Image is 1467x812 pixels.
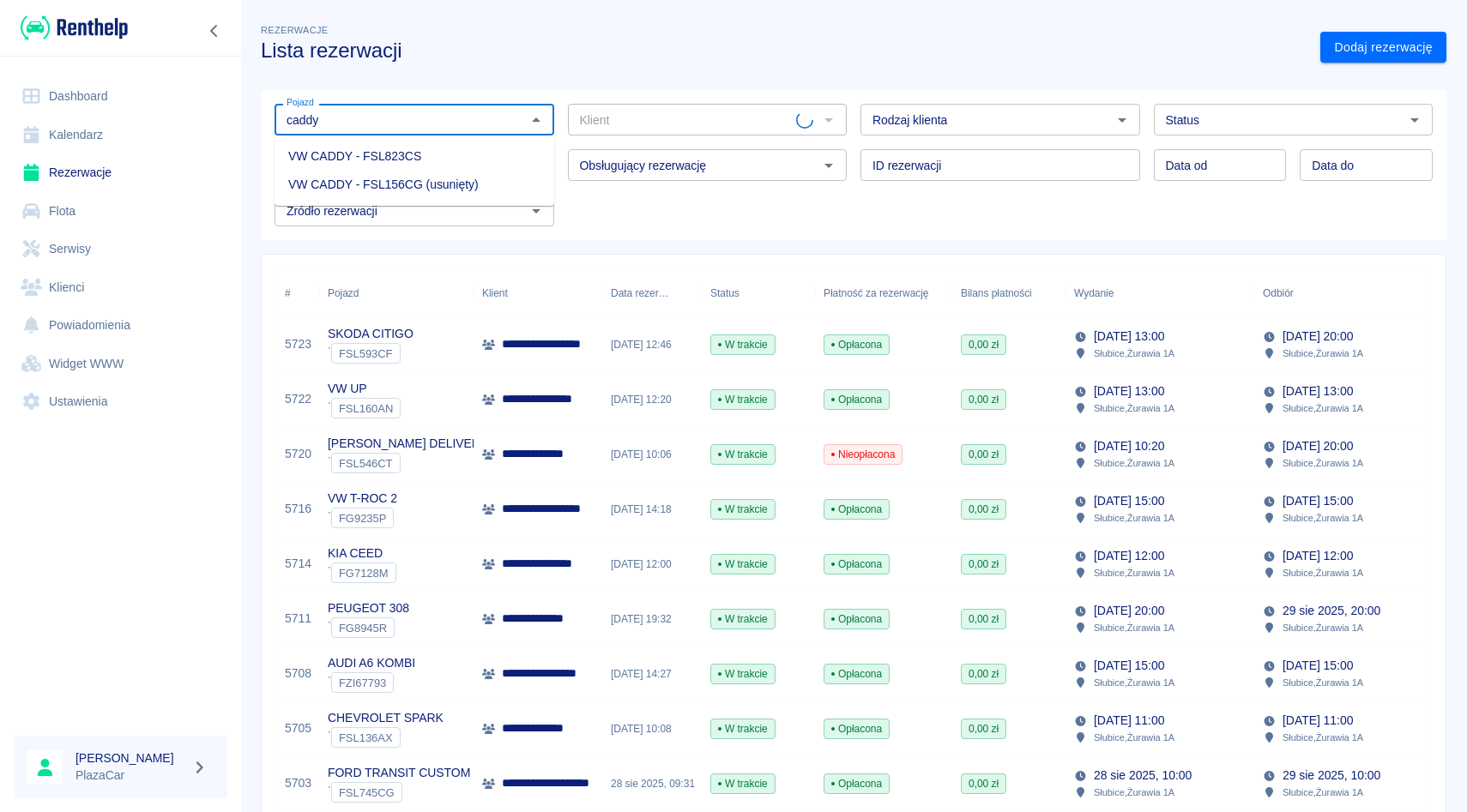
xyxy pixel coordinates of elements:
span: Opłacona [824,611,889,627]
p: [DATE] 13:00 [1094,328,1164,346]
a: 5703 [285,774,311,792]
p: 29 sie 2025, 10:00 [1283,767,1380,785]
p: Słubice , Żurawia 1A [1283,510,1363,526]
span: W trakcie [711,392,775,407]
li: VW CADDY - FSL823CS [275,142,554,171]
span: Rezerwacje [261,25,328,35]
div: [DATE] 10:08 [602,701,702,756]
button: Zwiń nawigację [202,20,227,42]
a: Widget WWW [14,345,227,383]
p: PlazaCar [75,767,185,785]
div: ` [328,508,397,528]
h6: [PERSON_NAME] [75,749,185,767]
p: [DATE] 12:00 [1094,547,1164,565]
div: Klient [474,269,602,317]
div: ` [328,727,444,748]
div: ` [328,343,414,364]
p: Słubice , Żurawia 1A [1283,346,1363,361]
a: 5722 [285,390,311,408]
a: Rezerwacje [14,153,227,192]
div: Odbiór [1263,269,1294,317]
span: FG9235P [332,512,393,525]
input: DD.MM.YYYY [1300,149,1433,181]
span: 0,00 zł [962,447,1005,462]
p: Słubice , Żurawia 1A [1094,510,1174,526]
div: # [276,269,319,317]
div: Płatność za rezerwację [815,269,952,317]
a: Serwisy [14,230,227,268]
button: Sort [669,281,693,305]
a: 5716 [285,500,311,518]
input: DD.MM.YYYY [1154,149,1287,181]
div: Płatność za rezerwację [824,269,929,317]
p: VW T-ROC 2 [328,490,397,508]
span: W trakcie [711,611,775,627]
div: Bilans płatności [961,269,1032,317]
span: Opłacona [824,776,889,791]
p: [DATE] 15:00 [1094,492,1164,510]
span: 0,00 zł [962,337,1005,352]
div: # [285,269,291,317]
p: Słubice , Żurawia 1A [1283,785,1363,800]
a: 5714 [285,555,311,573]
a: 5708 [285,665,311,683]
button: Zamknij [524,108,548,132]
span: Nieopłacona [824,447,902,462]
p: KIA CEED [328,544,396,562]
span: FSL546CT [332,457,400,470]
a: Flota [14,192,227,231]
div: Wydanie [1074,269,1114,317]
p: [DATE] 15:00 [1283,657,1353,675]
img: Renthelp logo [21,14,128,42]
p: Słubice , Żurawia 1A [1094,455,1174,471]
div: [DATE] 12:46 [602,317,702,372]
div: 28 sie 2025, 09:31 [602,756,702,811]
span: W trakcie [711,447,775,462]
div: ` [328,453,490,473]
button: Otwórz [817,153,841,177]
span: FSL593CF [332,347,400,360]
span: FG8945R [332,622,394,635]
div: [DATE] 10:06 [602,427,702,482]
span: W trakcie [711,556,775,572]
span: W trakcie [711,666,775,682]
p: Słubice , Żurawia 1A [1094,620,1174,635]
span: 0,00 zł [962,392,1005,407]
p: [DATE] 15:00 [1283,492,1353,510]
div: Data rezerwacji [602,269,702,317]
span: 0,00 zł [962,776,1005,791]
p: AUDI A6 KOMBI [328,654,415,672]
div: Odbiór [1254,269,1443,317]
p: VW UP [328,380,401,398]
button: Otwórz [1403,108,1427,132]
a: 5720 [285,445,311,463]
p: [DATE] 15:00 [1094,657,1164,675]
span: W trakcie [711,337,775,352]
p: [DATE] 20:00 [1283,328,1353,346]
div: [DATE] 14:27 [602,647,702,701]
p: [DATE] 20:00 [1283,437,1353,455]
span: Opłacona [824,392,889,407]
a: Ustawienia [14,382,227,421]
p: Słubice , Żurawia 1A [1283,565,1363,580]
span: 0,00 zł [962,611,1005,627]
div: [DATE] 12:20 [602,372,702,427]
span: W trakcie [711,721,775,737]
p: 29 sie 2025, 20:00 [1283,602,1380,620]
p: [DATE] 12:00 [1283,547,1353,565]
a: Klienci [14,268,227,307]
span: FSL160AN [332,402,400,415]
p: [DATE] 20:00 [1094,602,1164,620]
button: Otwórz [1110,108,1134,132]
div: Wydanie [1066,269,1254,317]
span: 0,00 zł [962,721,1005,737]
span: Opłacona [824,721,889,737]
div: [DATE] 12:00 [602,537,702,592]
p: CHEVROLET SPARK [328,709,444,727]
p: [DATE] 11:00 [1094,712,1164,730]
div: Status [702,269,815,317]
span: Opłacona [824,556,889,572]
span: Opłacona [824,666,889,682]
li: VW CADDY - FSL156CG (usunięty) [275,171,554,199]
p: [PERSON_NAME] DELIVER 9 [328,435,490,453]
